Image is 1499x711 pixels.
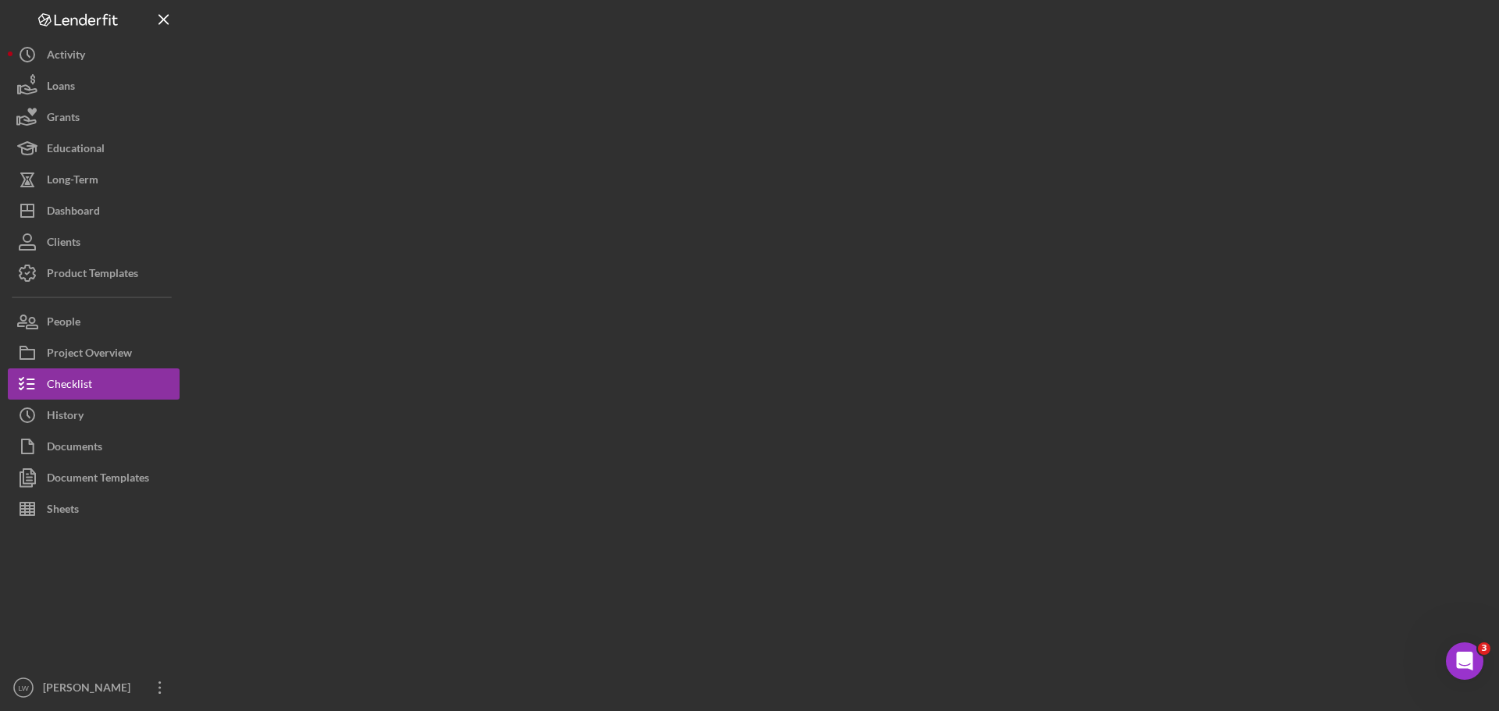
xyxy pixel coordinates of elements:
button: History [8,400,180,431]
div: Sheets [47,493,79,528]
button: Documents [8,431,180,462]
button: People [8,306,180,337]
iframe: Intercom live chat [1446,642,1483,680]
button: Document Templates [8,462,180,493]
button: Sheets [8,493,180,524]
div: Product Templates [47,258,138,293]
div: People [47,306,80,341]
div: Grants [47,101,80,137]
div: History [47,400,84,435]
div: Project Overview [47,337,132,372]
button: Project Overview [8,337,180,368]
button: Loans [8,70,180,101]
button: Product Templates [8,258,180,289]
button: Clients [8,226,180,258]
div: Loans [47,70,75,105]
div: Document Templates [47,462,149,497]
span: 3 [1478,642,1490,655]
div: Educational [47,133,105,168]
button: LW[PERSON_NAME] [8,672,180,703]
button: Grants [8,101,180,133]
div: Clients [47,226,80,261]
button: Checklist [8,368,180,400]
text: LW [18,684,30,692]
button: Long-Term [8,164,180,195]
div: Dashboard [47,195,100,230]
div: Checklist [47,368,92,403]
div: Long-Term [47,164,98,199]
button: Dashboard [8,195,180,226]
div: Activity [47,39,85,74]
div: [PERSON_NAME] [39,672,141,707]
button: Educational [8,133,180,164]
button: Activity [8,39,180,70]
div: Documents [47,431,102,466]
